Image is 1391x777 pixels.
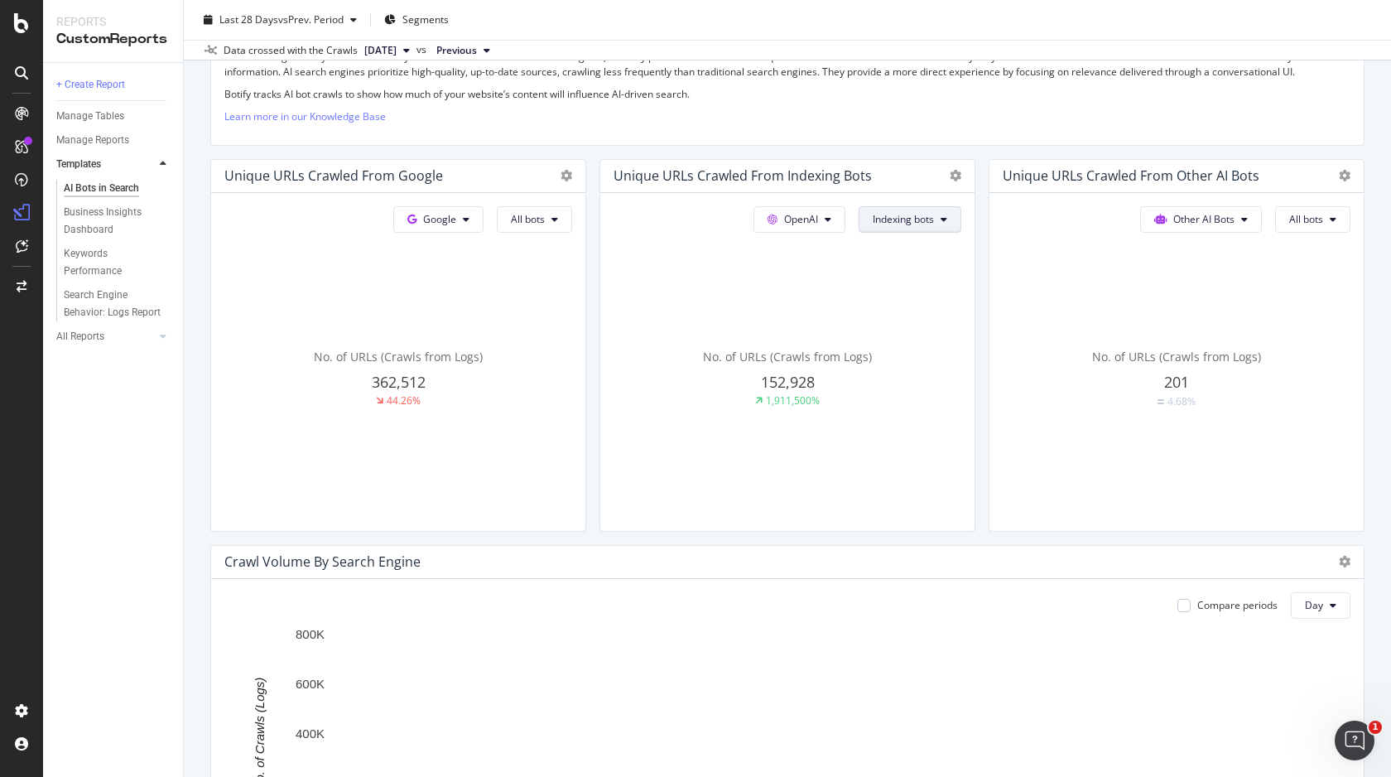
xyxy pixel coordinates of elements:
[56,328,104,345] div: All Reports
[56,76,125,94] div: + Create Report
[314,349,483,364] span: No. of URLs (Crawls from Logs)
[64,180,139,197] div: AI Bots in Search
[64,287,161,321] div: Search Engine Behavior: Logs Report
[766,393,820,408] div: 1,911,500%
[1140,206,1262,233] button: Other AI Bots
[859,206,961,233] button: Indexing bots
[378,7,455,33] button: Segments
[1158,399,1164,404] img: Equal
[430,41,497,60] button: Previous
[56,132,171,149] a: Manage Reports
[614,167,872,184] div: Unique URLs Crawled from Indexing bots
[64,245,171,280] a: Keywords Performance
[224,43,358,58] div: Data crossed with the Crawls
[64,245,156,280] div: Keywords Performance
[56,328,155,345] a: All Reports
[761,372,815,392] span: 152,928
[224,167,443,184] div: Unique URLs Crawled from Google
[296,627,325,641] text: 800K
[296,677,325,691] text: 600K
[224,50,1350,78] p: AI search engines rely on bots to crawl your website like traditional search engines, but they pr...
[56,156,155,173] a: Templates
[64,180,171,197] a: AI Bots in Search
[296,726,325,741] text: 400K
[436,43,477,58] span: Previous
[56,13,170,30] div: Reports
[64,204,159,239] div: Business Insights Dashboard
[224,87,1350,101] p: Botify tracks AI bot crawls to show how much of your website’s content will influence AI-driven s...
[1291,592,1350,619] button: Day
[387,393,421,408] div: 44.26%
[1164,372,1189,392] span: 201
[197,7,363,33] button: Last 28 DaysvsPrev. Period
[56,30,170,49] div: CustomReports
[56,108,171,125] a: Manage Tables
[56,108,124,125] div: Manage Tables
[393,206,484,233] button: Google
[703,349,872,364] span: No. of URLs (Crawls from Logs)
[402,12,449,27] span: Segments
[511,212,545,226] span: All bots
[372,372,426,392] span: 362,512
[497,206,572,233] button: All bots
[1275,206,1350,233] button: All bots
[224,109,386,123] a: Learn more in our Knowledge Base
[358,41,416,60] button: [DATE]
[1289,212,1323,226] span: All bots
[1092,349,1261,364] span: No. of URLs (Crawls from Logs)
[784,212,818,226] span: OpenAI
[1369,721,1382,734] span: 1
[64,204,171,239] a: Business Insights Dashboard
[364,43,397,58] span: 2025 Aug. 17th
[1335,721,1374,760] iframe: Intercom live chat
[278,12,344,27] span: vs Prev. Period
[873,212,934,226] span: Indexing bots
[56,76,171,94] a: + Create Report
[1173,212,1235,226] span: Other AI Bots
[219,12,278,27] span: Last 28 Days
[753,206,845,233] button: OpenAI
[224,553,421,570] div: Crawl Volume By Search Engine
[210,159,586,532] div: Unique URLs Crawled from GoogleGoogleAll botsNo. of URLs (Crawls from Logs)362,51244.26%
[423,212,456,226] span: Google
[64,287,171,321] a: Search Engine Behavior: Logs Report
[1003,167,1259,184] div: Unique URLs Crawled from Other AI Bots
[56,132,129,149] div: Manage Reports
[1197,598,1278,612] div: Compare periods
[56,156,101,173] div: Templates
[1305,598,1323,612] span: Day
[599,159,975,532] div: Unique URLs Crawled from Indexing botsOpenAIIndexing botsNo. of URLs (Crawls from Logs)152,9281,9...
[989,159,1365,532] div: Unique URLs Crawled from Other AI BotsOther AI BotsAll botsNo. of URLs (Crawls from Logs)201Equal...
[416,42,430,57] span: vs
[1167,394,1196,408] div: 4.68%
